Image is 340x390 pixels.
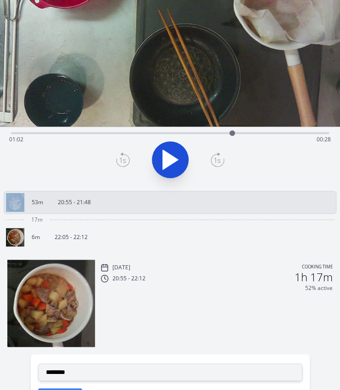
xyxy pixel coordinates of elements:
img: 250929130635_thumb.jpeg [7,260,95,347]
p: 52% active [305,284,333,292]
span: 01:02 [9,135,23,143]
h2: 1h 17m [295,272,333,283]
p: 6m [32,234,40,241]
img: 250929115609_thumb.jpeg [6,193,24,212]
p: 20:55 - 21:48 [58,199,91,206]
p: 22:05 - 22:12 [55,234,88,241]
span: 17m [31,216,43,223]
p: [DATE] [112,264,130,271]
img: 250929130635_thumb.jpeg [6,228,24,246]
p: 20:55 - 22:12 [112,275,145,282]
span: 00:28 [317,135,331,143]
p: 53m [32,199,43,206]
p: Cooking time [302,263,333,272]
